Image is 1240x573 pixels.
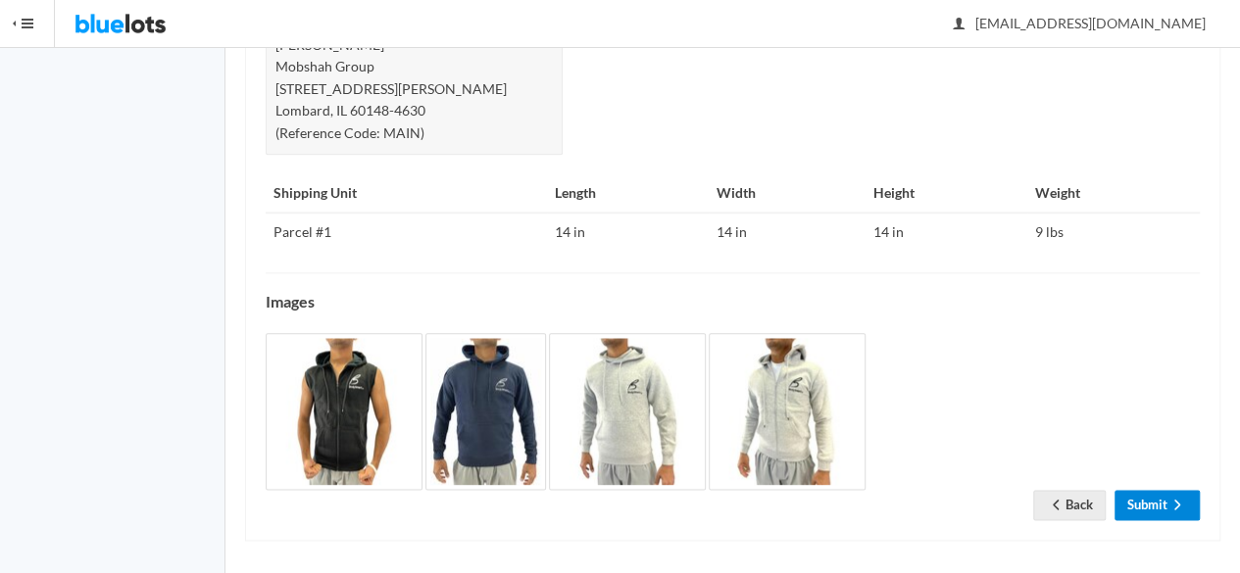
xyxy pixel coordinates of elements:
[1115,490,1200,520] a: Submitarrow forward
[266,174,547,214] th: Shipping Unit
[425,333,546,490] img: 37e4e7f5-f1ca-4111-b19a-f1395383268e-1705697217.jpg
[266,213,547,252] td: Parcel #1
[1033,490,1106,520] a: arrow backBack
[709,174,865,214] th: Width
[949,16,968,34] ion-icon: person
[549,333,706,490] img: 73ff8d20-7a4f-4185-8f76-ad2911713c82-1705697218.jpg
[709,213,865,252] td: 14 in
[266,333,422,490] img: c8f7a649-c8ce-4ccf-b6a2-faa10999af5c-1705697217.jpg
[709,333,866,490] img: 1b926c90-808b-4180-b5e8-392ad4a38e71-1705697218.jpg
[866,174,1027,214] th: Height
[1027,213,1200,252] td: 9 lbs
[547,174,709,214] th: Length
[1046,497,1066,515] ion-icon: arrow back
[266,24,563,155] div: [PERSON_NAME] Mobshah Group [STREET_ADDRESS][PERSON_NAME] Lombard, IL 60148-4630 (Reference Code:...
[1167,497,1187,515] ion-icon: arrow forward
[266,293,1200,310] h4: Images
[547,213,709,252] td: 14 in
[954,15,1206,31] span: [EMAIL_ADDRESS][DOMAIN_NAME]
[866,213,1027,252] td: 14 in
[1027,174,1200,214] th: Weight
